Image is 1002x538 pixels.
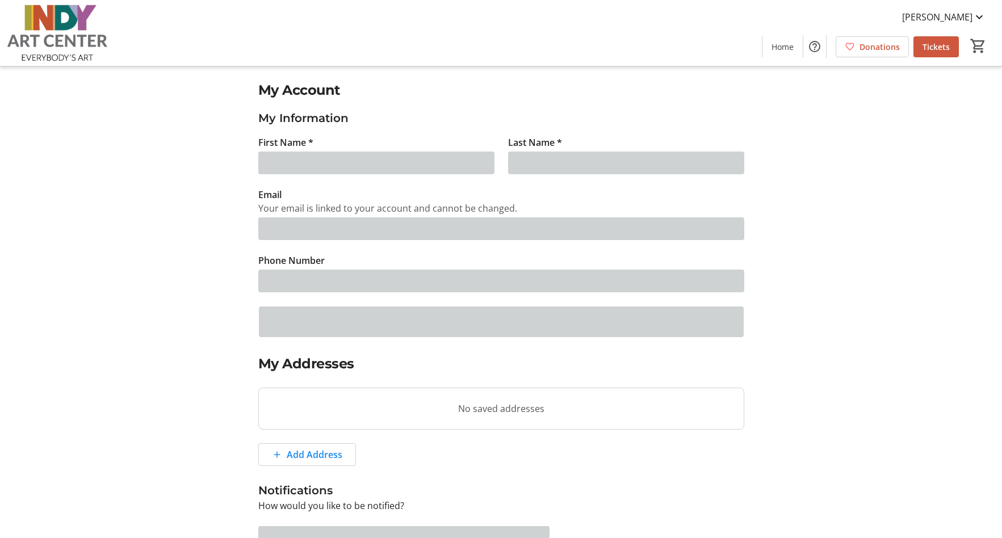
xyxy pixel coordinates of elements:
button: Cart [968,36,988,56]
div: Your email is linked to your account and cannot be changed. [258,201,744,215]
button: [PERSON_NAME] [893,8,995,26]
h2: My Addresses [258,354,744,374]
a: Tickets [913,36,959,57]
p: How would you like to be notified? [258,499,744,512]
button: Help [803,35,826,58]
label: First Name * [258,136,313,149]
tr-blank-state: No saved addresses [258,388,744,430]
label: Phone Number [258,254,325,267]
h3: My Information [258,110,744,127]
label: Email [258,188,282,201]
a: Home [762,36,803,57]
span: Donations [860,41,900,53]
span: Tickets [923,41,950,53]
span: [PERSON_NAME] [902,10,972,24]
label: Last Name * [508,136,562,149]
span: Home [772,41,794,53]
h2: My Account [258,80,744,100]
h3: Notifications [258,482,744,499]
a: Donations [836,36,909,57]
img: Indy Art Center's Logo [7,5,108,61]
button: Add Address [258,443,356,466]
span: Add Address [287,448,342,461]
